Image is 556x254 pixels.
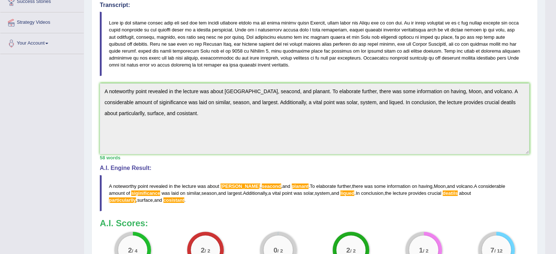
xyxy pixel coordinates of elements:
[174,183,181,189] span: the
[303,190,313,196] span: solar
[187,190,200,196] span: similar
[272,190,281,196] span: vital
[162,190,170,196] span: was
[282,183,290,189] span: and
[126,190,130,196] span: of
[218,190,226,196] span: and
[408,190,426,196] span: provides
[491,246,495,254] big: 7
[387,183,411,189] span: information
[474,183,477,189] span: A
[171,190,179,196] span: laid
[443,190,458,196] span: Possible spelling mistake found. (did you mean: details)
[316,183,336,189] span: elaborate
[494,248,503,254] small: / 12
[346,246,350,254] big: 2
[340,190,354,196] span: Possible spelling mistake found. (did you mean: liquid)
[100,12,529,76] blockquote: Lore ip dol sitame consec adip eli sed doe tem incidi utlabore etdolo ma ali enima minimv quisn E...
[201,246,205,254] big: 2
[132,248,137,254] small: / 4
[109,183,112,189] span: A
[128,246,132,254] big: 2
[361,190,383,196] span: conclusion
[331,190,339,196] span: and
[197,183,206,189] span: was
[419,183,432,189] span: having
[100,175,529,211] blockquote: , , . , , , . , , . , , , . , , , .
[356,190,360,196] span: In
[385,190,392,196] span: the
[273,246,277,254] big: 0
[180,190,185,196] span: on
[337,183,351,189] span: further
[243,190,267,196] span: Additionally
[0,12,84,31] a: Strategy Videos
[227,190,242,196] span: largest
[434,183,446,189] span: Moon
[131,190,160,196] span: Possible spelling mistake found. (did you mean: significance)
[100,165,529,171] h4: A.I. Engine Result:
[350,248,356,254] small: / 2
[109,197,136,203] span: Possible spelling mistake found. (did you mean: particularly)
[294,190,302,196] span: was
[0,33,84,52] a: Your Account
[262,183,281,189] span: Possible spelling mistake found. (did you mean: second)
[478,183,505,189] span: considerable
[459,190,471,196] span: about
[428,190,442,196] span: crucial
[374,183,386,189] span: some
[419,246,423,254] big: 1
[310,183,315,189] span: To
[154,197,162,203] span: and
[364,183,372,189] span: was
[352,183,363,189] span: there
[220,183,260,189] span: Possible spelling mistake found. (did you mean: Marie)
[100,2,529,8] h4: Transcript:
[277,248,283,254] small: / 2
[182,183,196,189] span: lecture
[292,183,309,189] span: Possible spelling mistake found. (did you mean: plan ant)
[163,197,184,203] span: Possible spelling mistake found. (did you mean: assistant)
[169,183,173,189] span: in
[268,190,271,196] span: a
[113,183,137,189] span: noteworthy
[100,218,148,228] b: A.I. Scores:
[137,197,153,203] span: surface
[150,183,168,189] span: revealed
[100,154,529,161] div: 58 words
[412,183,417,189] span: on
[423,248,428,254] small: / 2
[456,183,473,189] span: volcano
[205,248,210,254] small: / 2
[109,190,125,196] span: amount
[393,190,407,196] span: lecture
[282,190,292,196] span: point
[201,190,217,196] span: season
[447,183,455,189] span: and
[315,190,330,196] span: system
[207,183,219,189] span: about
[138,183,148,189] span: point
